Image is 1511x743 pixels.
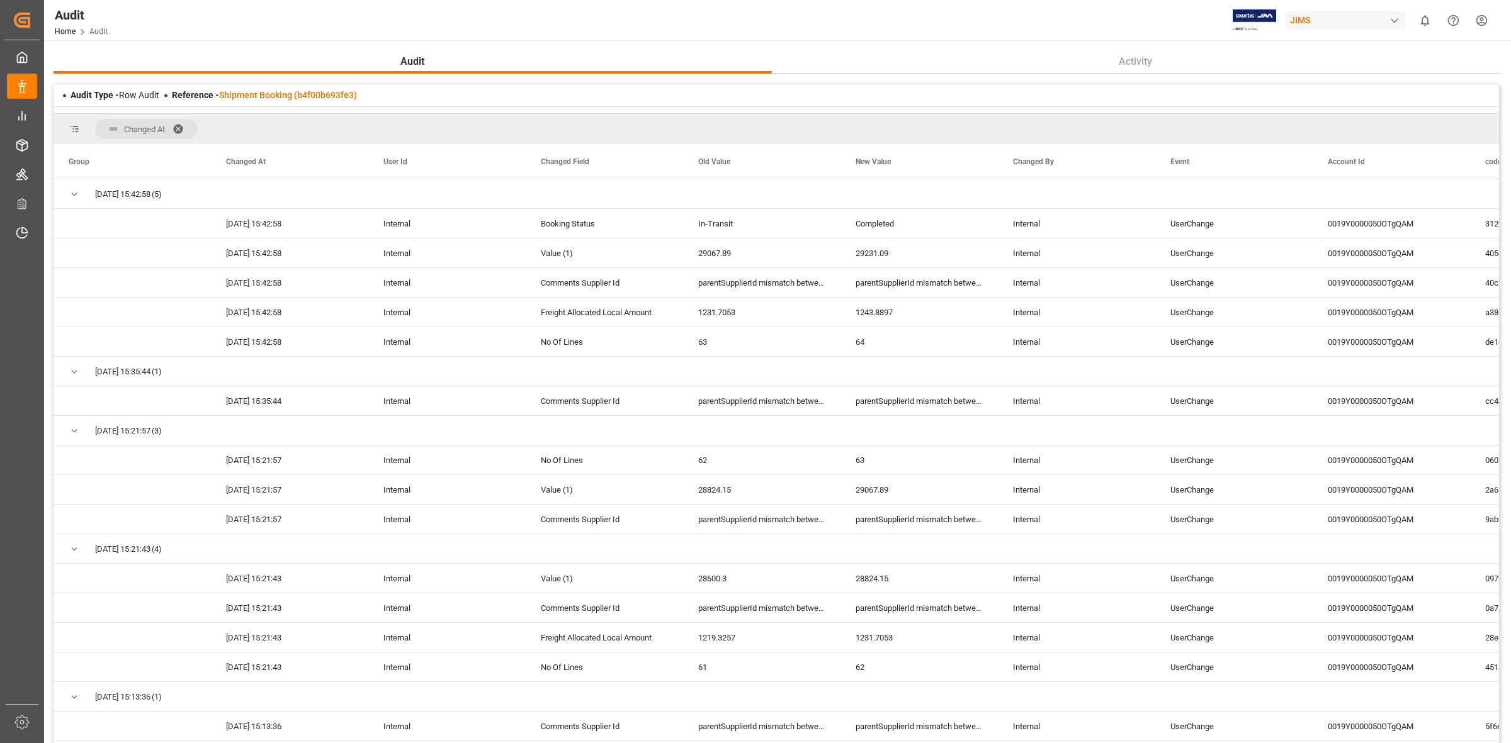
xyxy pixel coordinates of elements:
div: Internal [368,268,526,297]
div: UserChange [1155,209,1313,238]
div: parentSupplierId mismatch between Lines: 221138 for 82734a5b2e27,9409c4014d3f,6d3508e9dd00,a21fe9... [683,593,840,622]
div: Internal [368,209,526,238]
div: Comments Supplier Id [526,712,683,740]
div: 0019Y0000050OTgQAM [1313,505,1470,534]
div: Comments Supplier Id [526,593,683,622]
div: Internal [368,505,526,534]
div: parentSupplierId mismatch between Lines: 221138 for 639438376d15,500abf9d2443,0a82df55ce24,0e9800... [840,386,998,415]
div: parentSupplierId mismatch between Lines: 221138 for 639438376d15,500abf9d2443,07c5b6dfc79f,0a82df... [840,505,998,534]
div: Internal [998,268,1155,297]
div: 0019Y0000050OTgQAM [1313,475,1470,504]
div: Internal [998,505,1155,534]
div: Internal [368,238,526,267]
span: code [1485,157,1502,166]
div: UserChange [1155,505,1313,534]
div: 0019Y0000050OTgQAM [1313,564,1470,593]
div: 1219.3257 [683,623,840,652]
div: [DATE] 15:42:58 [211,298,368,327]
div: 0019Y0000050OTgQAM [1313,445,1470,474]
img: Exertis%20JAM%20-%20Email%20Logo.jpg_1722504956.jpg [1233,9,1276,31]
div: 64 [840,327,998,356]
div: Internal [998,564,1155,593]
span: Reference - [172,90,357,100]
div: Internal [998,652,1155,681]
div: 29067.89 [840,475,998,504]
span: (3) [152,416,162,445]
span: (1) [152,357,162,386]
div: 28824.15 [840,564,998,593]
button: show 0 new notifications [1411,6,1439,35]
div: Internal [998,238,1155,267]
div: Completed [840,209,998,238]
span: Account Id [1328,157,1365,166]
div: Comments Supplier Id [526,268,683,297]
div: UserChange [1155,593,1313,622]
div: Internal [368,652,526,681]
span: Audit [395,54,429,69]
div: 0019Y0000050OTgQAM [1313,593,1470,622]
div: JIMS [1285,11,1406,30]
div: In-Transit [683,209,840,238]
div: [DATE] 15:42:58 [211,238,368,267]
div: [DATE] 15:35:44 [211,386,368,415]
div: Internal [368,386,526,415]
div: [DATE] 15:21:57 [211,445,368,474]
div: No Of Lines [526,652,683,681]
div: No Of Lines [526,327,683,356]
div: Internal [368,445,526,474]
div: UserChange [1155,564,1313,593]
div: Internal [998,209,1155,238]
div: 0019Y0000050OTgQAM [1313,386,1470,415]
div: Value (1) [526,238,683,267]
div: [DATE] 15:21:43 [211,593,368,622]
div: [DATE] 15:21:43 [211,623,368,652]
div: Row Audit [71,89,159,102]
span: [DATE] 15:21:43 [95,535,150,564]
div: Internal [998,712,1155,740]
span: Changed By [1013,157,1054,166]
div: 28824.15 [683,475,840,504]
div: [DATE] 15:13:36 [211,712,368,740]
div: Comments Supplier Id [526,505,683,534]
div: 63 [683,327,840,356]
span: Activity [1114,54,1157,69]
div: parentSupplierId mismatch between Lines: 221138 for 639438376d15,500abf9d2443,07c5b6dfc79f,0a82df... [683,386,840,415]
button: JIMS [1285,8,1411,32]
div: 61 [683,652,840,681]
div: Internal [998,327,1155,356]
div: 0019Y0000050OTgQAM [1313,327,1470,356]
div: Internal [998,445,1155,474]
span: (4) [152,535,162,564]
div: 1231.7053 [840,623,998,652]
div: UserChange [1155,475,1313,504]
div: Freight Allocated Local Amount [526,298,683,327]
div: UserChange [1155,298,1313,327]
div: No Of Lines [526,445,683,474]
span: User Id [383,157,407,166]
div: 0019Y0000050OTgQAM [1313,238,1470,267]
div: Value (1) [526,564,683,593]
div: UserChange [1155,712,1313,740]
div: UserChange [1155,238,1313,267]
span: Group [69,157,89,166]
div: Internal [998,593,1155,622]
div: Value (1) [526,475,683,504]
span: Changed At [226,157,266,166]
div: Internal [998,475,1155,504]
span: Changed Field [541,157,589,166]
button: Audit [54,50,772,74]
span: Audit Type - [71,90,119,100]
div: parentSupplierId mismatch between Lines: 221138 for 500abf9d2443,07c5b6dfc79f,0a82df55ce24,0e9800... [840,593,998,622]
span: [DATE] 15:21:57 [95,416,150,445]
span: Old Value [698,157,730,166]
div: [DATE] 15:21:43 [211,564,368,593]
div: 62 [683,445,840,474]
span: (1) [152,683,162,712]
button: Activity [772,50,1500,74]
div: 0019Y0000050OTgQAM [1313,268,1470,297]
span: [DATE] 15:35:44 [95,357,150,386]
div: Internal [368,475,526,504]
div: Internal [368,593,526,622]
div: UserChange [1155,652,1313,681]
div: 0019Y0000050OTgQAM [1313,652,1470,681]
